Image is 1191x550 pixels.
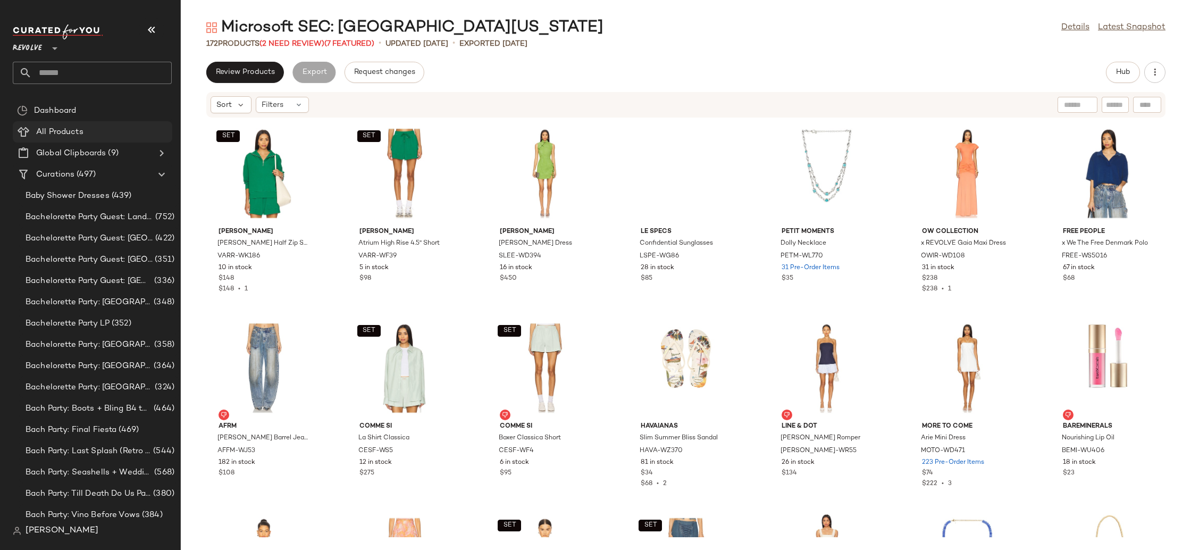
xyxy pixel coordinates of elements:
[26,232,153,245] span: Bachelorette Party Guest: [GEOGRAPHIC_DATA]
[358,446,393,456] span: CESF-WS5
[922,227,1012,237] span: OW Collection
[206,38,374,49] div: Products
[152,275,174,287] span: (336)
[221,412,227,418] img: svg%3e
[921,434,966,443] span: Arie Mini Dress
[206,17,603,38] div: Microsoft SEC: [GEOGRAPHIC_DATA][US_STATE]
[358,239,440,248] span: Atrium High Rise 4.5" Short
[500,458,529,468] span: 6 in stock
[1054,124,1162,223] img: FREE-WS5016_V1.jpg
[219,422,309,431] span: AFRM
[502,412,508,418] img: svg%3e
[26,360,152,372] span: Bachelorette Party: [GEOGRAPHIC_DATA]
[13,527,21,535] img: svg%3e
[358,252,397,261] span: VARR-WF39
[640,252,679,261] span: LSPE-WG86
[219,263,252,273] span: 10 in stock
[153,254,174,266] span: (351)
[34,105,76,117] span: Dashboard
[639,520,662,531] button: SET
[781,252,823,261] span: PETM-WL770
[152,339,174,351] span: (358)
[26,318,110,330] span: Bachelorette Party LP
[1054,319,1162,418] img: BEMI-WU406_V1.jpg
[459,38,527,49] p: Exported [DATE]
[948,286,951,293] span: 1
[503,327,516,335] span: SET
[784,412,790,418] img: svg%3e
[219,469,234,478] span: $108
[362,132,375,140] span: SET
[152,296,174,309] span: (348)
[782,422,872,431] span: Line & Dot
[640,446,683,456] span: HAVA-WZ370
[110,190,132,202] span: (439)
[116,424,139,436] span: (469)
[26,381,153,394] span: Bachelorette Party: [GEOGRAPHIC_DATA]
[26,424,116,436] span: Bach Party: Final Fiesta
[499,239,572,248] span: [PERSON_NAME] Dress
[152,466,174,479] span: (568)
[26,509,140,521] span: Bach Party: Vino Before Vows
[140,509,163,521] span: (384)
[106,147,118,160] span: (9)
[498,520,521,531] button: SET
[937,480,948,487] span: •
[1062,446,1104,456] span: BEMI-WU406
[26,445,151,457] span: Bach Party: Last Splash (Retro [GEOGRAPHIC_DATA])
[641,422,731,431] span: Havaianas
[36,169,74,181] span: Curations
[26,488,151,500] span: Bach Party: Till Death Do Us Party
[26,275,152,287] span: Bachelorette Party Guest: [GEOGRAPHIC_DATA]
[913,319,1021,418] img: MOTO-WD471_V1.jpg
[26,339,152,351] span: Bachelorette Party: [GEOGRAPHIC_DATA]
[922,458,984,468] span: 223 Pre-Order Items
[643,522,657,529] span: SET
[500,422,590,431] span: Comme Si
[262,99,283,111] span: Filters
[922,469,933,478] span: $74
[663,480,667,487] span: 2
[359,274,371,284] span: $98
[152,403,174,415] span: (464)
[781,446,857,456] span: [PERSON_NAME]-WR55
[782,469,797,478] span: $134
[652,480,663,487] span: •
[17,105,28,116] img: svg%3e
[153,211,174,223] span: (752)
[245,286,248,293] span: 1
[641,227,731,237] span: Le Specs
[206,62,284,83] button: Review Products
[1062,239,1148,248] span: x We The Free Denmark Polo
[1115,68,1130,77] span: Hub
[206,22,217,33] img: svg%3e
[151,488,174,500] span: (380)
[359,263,389,273] span: 5 in stock
[921,239,1006,248] span: x REVOLVE Gaia Maxi Dress
[913,124,1021,223] img: OWIR-WD108_V1.jpg
[937,286,948,293] span: •
[1062,434,1114,443] span: Nourishing Lip Oil
[206,40,218,48] span: 172
[921,446,965,456] span: MOTO-WD471
[26,296,152,309] span: Bachelorette Party: [GEOGRAPHIC_DATA]
[210,319,317,418] img: AFFM-WJ53_V1.jpg
[1065,412,1071,418] img: svg%3e
[503,522,516,529] span: SET
[452,37,455,50] span: •
[217,434,308,443] span: [PERSON_NAME] Barrel Jeans
[217,446,255,456] span: AFFM-WJ53
[26,403,152,415] span: Bach Party: Boots + Bling B4 the Ring
[385,38,448,49] p: updated [DATE]
[110,318,131,330] span: (352)
[640,239,713,248] span: Confidential Sunglasses
[1061,21,1089,34] a: Details
[641,274,652,284] span: $85
[781,434,860,443] span: [PERSON_NAME] Romper
[1063,422,1153,431] span: bareMinerals
[1098,21,1165,34] a: Latest Snapshot
[922,263,954,273] span: 31 in stock
[324,40,374,48] span: (7 Featured)
[782,458,815,468] span: 26 in stock
[152,360,174,372] span: (364)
